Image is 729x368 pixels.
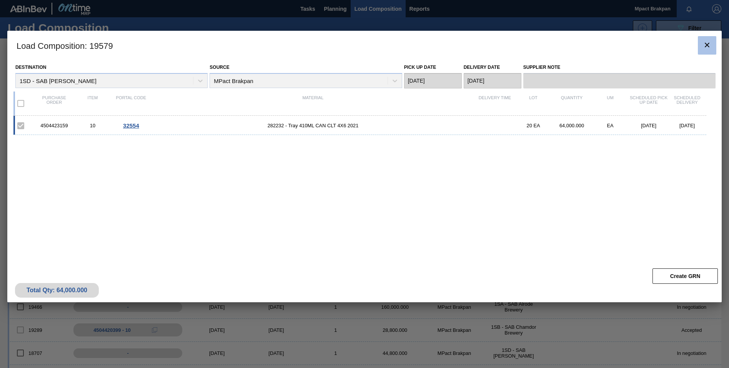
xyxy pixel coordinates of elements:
[476,95,514,112] div: Delivery Time
[523,62,716,73] label: Supplier Note
[15,65,46,70] label: Destination
[553,95,591,112] div: Quantity
[112,95,150,112] div: Portal code
[404,73,462,88] input: mm/dd/yyyy
[210,65,229,70] label: Source
[591,95,629,112] div: UM
[668,123,706,128] div: [DATE]
[150,95,476,112] div: Material
[464,65,500,70] label: Delivery Date
[150,123,476,128] span: 282232 - Tray 410ML CAN CLT 4X6 2021
[7,31,722,60] h3: Load Composition : 19579
[464,73,521,88] input: mm/dd/yyyy
[591,123,629,128] div: EA
[629,95,668,112] div: Scheduled Pick up Date
[514,95,553,112] div: Lot
[21,287,93,294] div: Total Qty: 64,000.000
[514,123,553,128] div: 20 EA
[123,122,139,129] span: 32554
[112,122,150,129] div: Go to Order
[73,123,112,128] div: 10
[404,65,436,70] label: Pick up Date
[652,268,718,284] button: Create GRN
[73,95,112,112] div: Item
[35,123,73,128] div: 4504423159
[35,95,73,112] div: Purchase order
[553,123,591,128] div: 64,000.000
[629,123,668,128] div: [DATE]
[668,95,706,112] div: Scheduled Delivery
